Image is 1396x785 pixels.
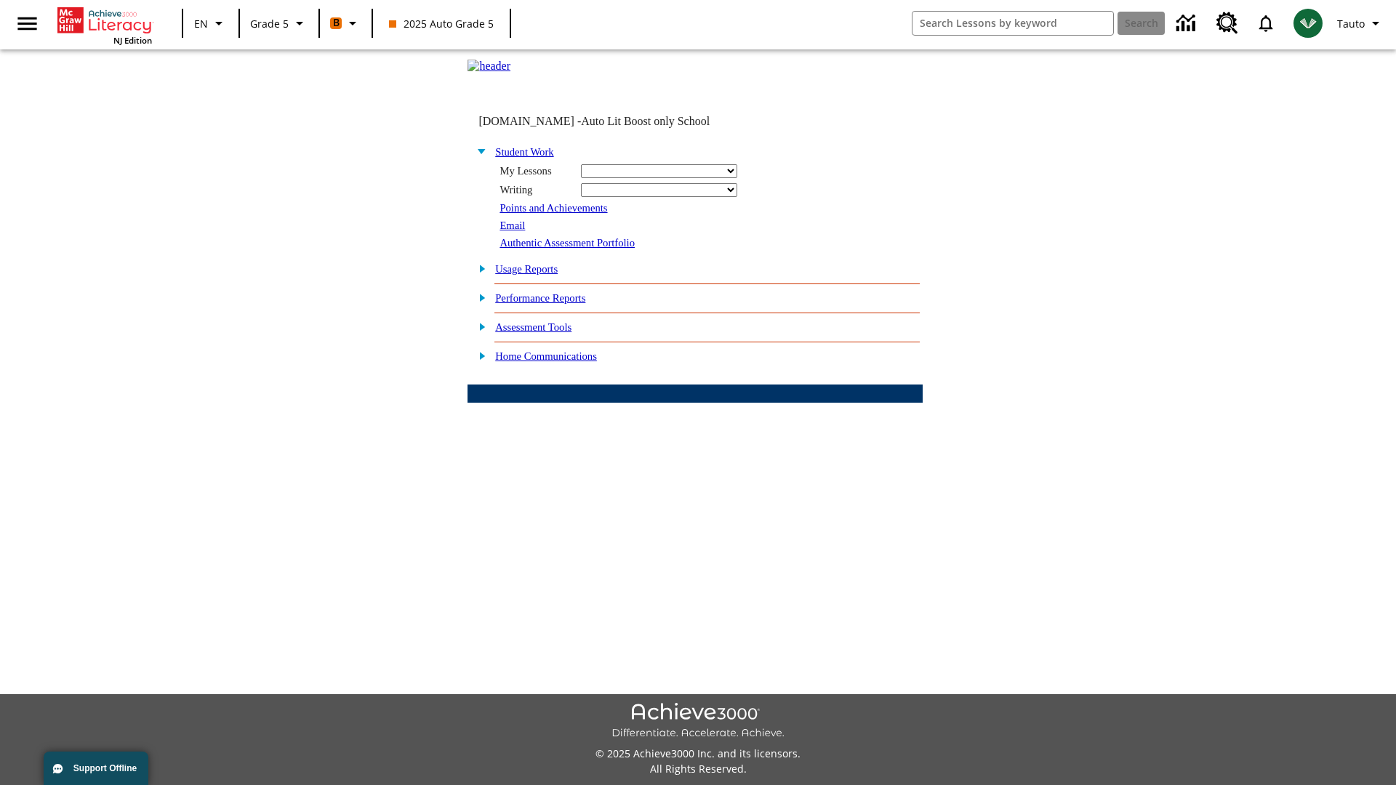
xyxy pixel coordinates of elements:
button: Grade: Grade 5, Select a grade [244,10,314,36]
button: Profile/Settings [1331,10,1390,36]
input: search field [912,12,1113,35]
a: Student Work [495,146,553,158]
a: Authentic Assessment Portfolio [500,237,635,249]
span: Tauto [1337,16,1365,31]
a: Data Center [1168,4,1208,44]
span: Grade 5 [250,16,289,31]
a: Email [500,220,525,231]
img: minus.gif [471,145,486,158]
div: My Lessons [500,165,572,177]
a: Assessment Tools [495,321,571,333]
button: Open side menu [6,2,49,45]
img: header [468,60,510,73]
img: plus.gif [471,320,486,333]
a: Performance Reports [495,292,585,304]
nobr: Auto Lit Boost only School [581,115,710,127]
a: Usage Reports [495,263,558,275]
button: Select a new avatar [1285,4,1331,42]
span: 2025 Auto Grade 5 [389,16,494,31]
div: Writing [500,184,572,196]
td: [DOMAIN_NAME] - [478,115,746,128]
a: Points and Achievements [500,202,607,214]
div: Home [57,4,152,46]
img: Achieve3000 Differentiate Accelerate Achieve [611,703,785,740]
span: B [333,14,340,32]
img: plus.gif [471,291,486,304]
a: Resource Center, Will open in new tab [1208,4,1247,43]
img: plus.gif [471,349,486,362]
img: avatar image [1293,9,1323,38]
button: Boost Class color is orange. Change class color [324,10,367,36]
a: Notifications [1247,4,1285,42]
span: Support Offline [73,763,137,773]
span: EN [194,16,208,31]
img: plus.gif [471,262,486,275]
a: Home Communications [495,350,597,362]
button: Support Offline [44,752,148,785]
button: Language: EN, Select a language [188,10,234,36]
span: NJ Edition [113,35,152,46]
